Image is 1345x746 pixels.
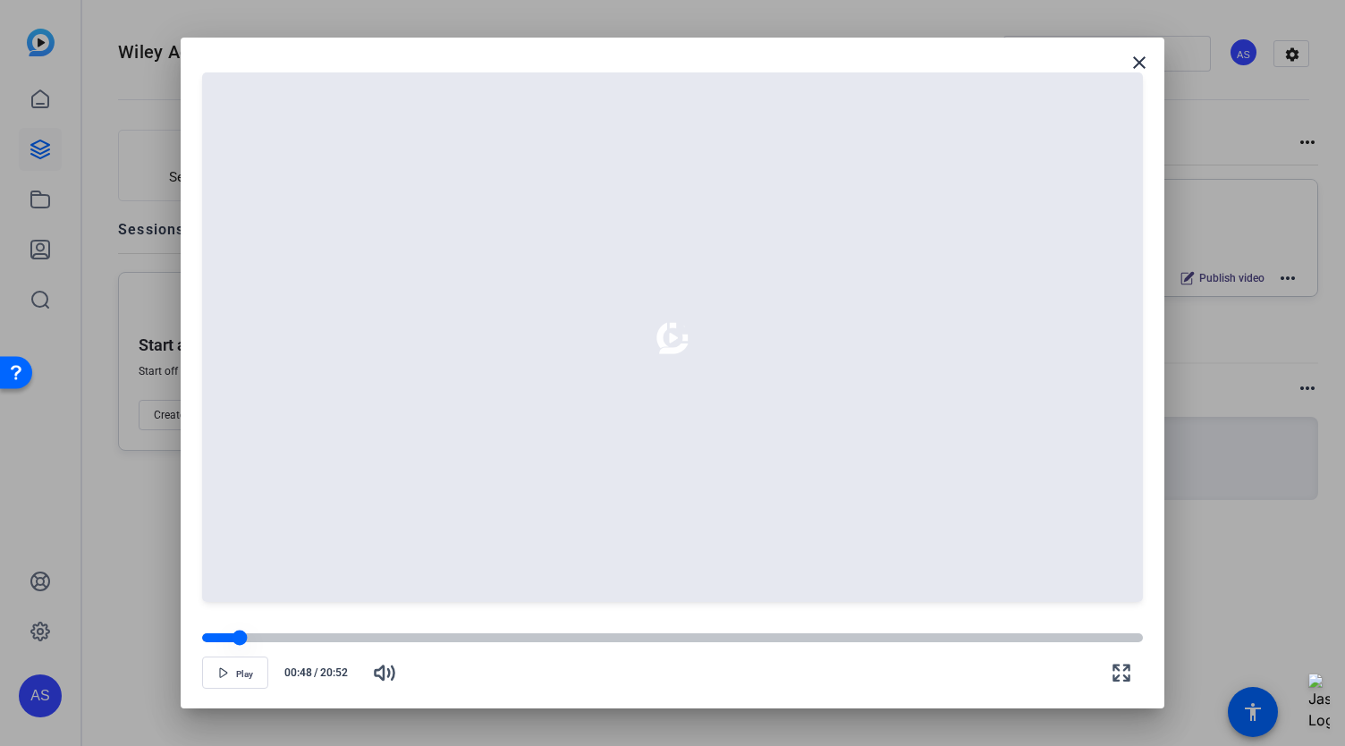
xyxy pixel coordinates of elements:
button: Fullscreen [1100,651,1143,694]
span: 00:48 [275,665,312,681]
mat-icon: close [1129,52,1150,73]
div: / [275,665,356,681]
button: Mute [363,651,406,694]
span: Play [236,669,253,680]
span: 20:52 [320,665,357,681]
button: Play [202,657,268,689]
